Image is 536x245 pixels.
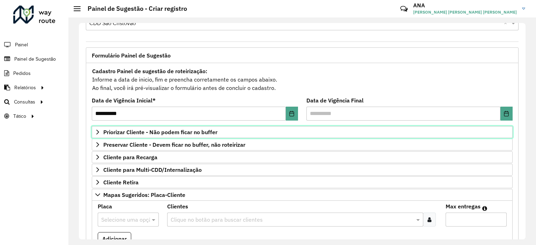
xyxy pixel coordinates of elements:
label: Data de Vigência Inicial [92,96,156,105]
span: Preservar Cliente - Devem ficar no buffer, não roteirizar [103,142,245,147]
em: Máximo de clientes que serão colocados na mesma rota com os clientes informados [482,206,487,211]
h2: Painel de Sugestão - Criar registro [81,5,187,13]
span: Cliente para Multi-CDD/Internalização [103,167,202,173]
span: Consultas [14,98,35,106]
label: Placa [98,202,112,210]
div: Informe a data de inicio, fim e preencha corretamente os campos abaixo. Ao final, você irá pré-vi... [92,67,513,92]
a: Cliente para Recarga [92,151,513,163]
span: Tático [13,113,26,120]
span: Cliente Retira [103,179,139,185]
span: Painel de Sugestão [14,55,56,63]
span: Priorizar Cliente - Não podem ficar no buffer [103,129,217,135]
span: Pedidos [13,70,31,77]
strong: Cadastro Painel de sugestão de roteirização: [92,68,207,75]
span: Mapas Sugeridos: Placa-Cliente [103,192,185,198]
label: Clientes [167,202,188,210]
span: Clear all [504,19,510,28]
a: Cliente para Multi-CDD/Internalização [92,164,513,176]
a: Mapas Sugeridos: Placa-Cliente [92,189,513,201]
button: Choose Date [500,107,513,121]
span: [PERSON_NAME] [PERSON_NAME] [PERSON_NAME] [413,9,517,15]
label: Data de Vigência Final [306,96,364,105]
label: Max entregas [446,202,481,210]
a: Preservar Cliente - Devem ficar no buffer, não roteirizar [92,139,513,151]
h3: ANA [413,2,517,9]
span: Relatórios [14,84,36,91]
a: Cliente Retira [92,176,513,188]
span: Cliente para Recarga [103,154,157,160]
a: Priorizar Cliente - Não podem ficar no buffer [92,126,513,138]
a: Contato Rápido [396,1,411,16]
button: Choose Date [286,107,298,121]
span: Painel [15,41,28,48]
span: Formulário Painel de Sugestão [92,53,171,58]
